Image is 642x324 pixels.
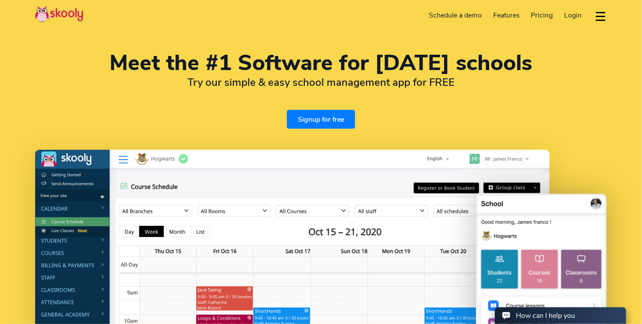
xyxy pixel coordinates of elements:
[526,8,559,22] a: Pricing
[35,53,607,74] h1: Meet the #1 Software for [DATE] schools
[558,8,587,22] a: Login
[564,11,582,20] span: Login
[423,8,488,22] a: Schedule a demo
[487,8,526,22] a: Features
[35,76,607,89] h2: Try our simple & easy school management app for FREE
[594,6,607,26] button: dropdown menu
[35,6,83,23] img: Skooly
[287,110,355,129] a: Signup for free
[531,11,553,20] span: Pricing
